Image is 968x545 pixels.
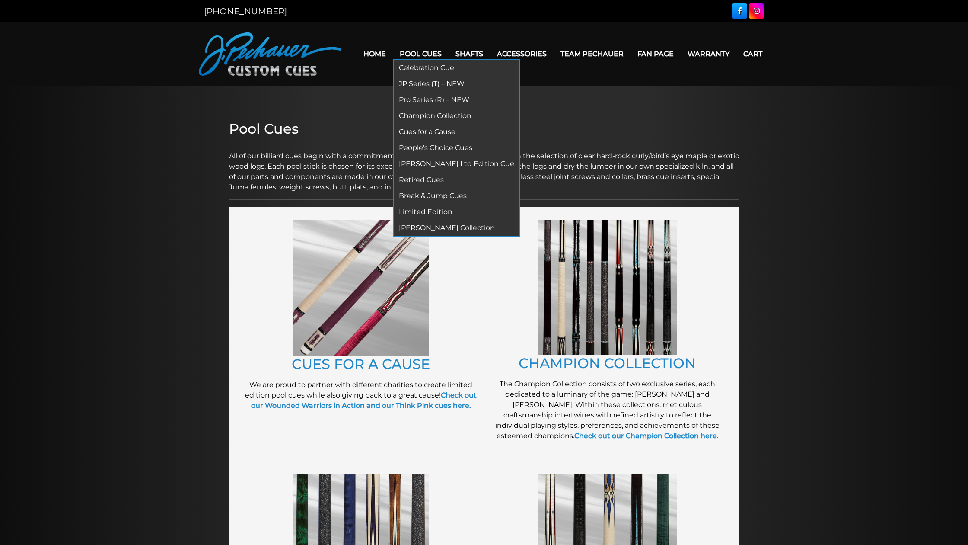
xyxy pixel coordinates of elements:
[199,32,341,76] img: Pechauer Custom Cues
[630,43,681,65] a: Fan Page
[394,76,519,92] a: JP Series (T) – NEW
[251,391,477,410] a: Check out our Wounded Warriors in Action and our Think Pink cues here.
[394,60,519,76] a: Celebration Cue
[357,43,393,65] a: Home
[488,379,726,441] p: The Champion Collection consists of two exclusive series, each dedicated to a luminary of the gam...
[394,108,519,124] a: Champion Collection
[292,356,430,372] a: CUES FOR A CAUSE
[736,43,769,65] a: Cart
[229,141,739,192] p: All of our billiard cues begin with a commitment to total quality control, starting with the sele...
[204,6,287,16] a: [PHONE_NUMBER]
[394,220,519,236] a: [PERSON_NAME] Collection
[393,43,449,65] a: Pool Cues
[574,432,717,440] a: Check out our Champion Collection here
[394,188,519,204] a: Break & Jump Cues
[449,43,490,65] a: Shafts
[490,43,554,65] a: Accessories
[681,43,736,65] a: Warranty
[519,355,696,372] a: CHAMPION COLLECTION
[394,172,519,188] a: Retired Cues
[554,43,630,65] a: Team Pechauer
[394,140,519,156] a: People’s Choice Cues
[394,92,519,108] a: Pro Series (R) – NEW
[394,124,519,140] a: Cues for a Cause
[242,380,480,411] p: We are proud to partner with different charities to create limited edition pool cues while also g...
[229,121,739,137] h2: Pool Cues
[394,204,519,220] a: Limited Edition
[394,156,519,172] a: [PERSON_NAME] Ltd Edition Cue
